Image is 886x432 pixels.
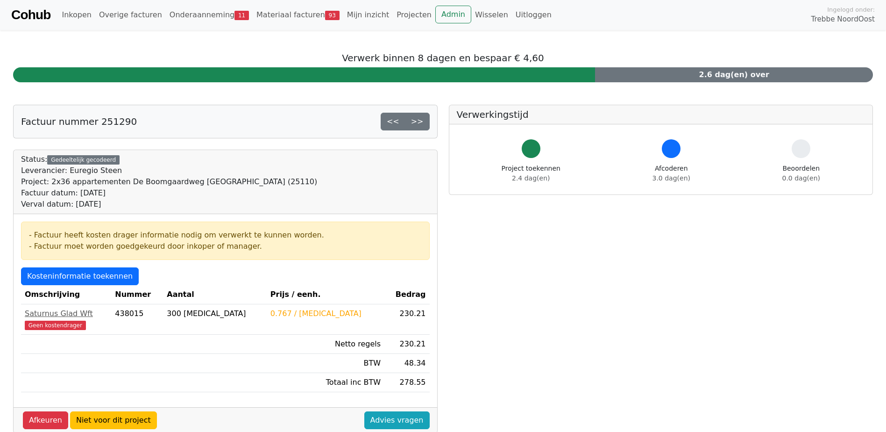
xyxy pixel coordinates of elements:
td: Netto regels [267,335,384,354]
td: 230.21 [384,304,429,335]
span: Geen kostendrager [25,321,86,330]
span: Ingelogd onder: [827,5,875,14]
div: 0.767 / [MEDICAL_DATA] [270,308,381,319]
th: Bedrag [384,285,429,304]
div: Gedeeltelijk gecodeerd [47,155,120,165]
div: 2.6 dag(en) over [595,67,873,82]
div: Saturnus Glad Wft [25,308,107,319]
a: Overige facturen [95,6,166,24]
a: Mijn inzicht [343,6,393,24]
div: Leverancier: Euregio Steen [21,165,317,176]
a: Saturnus Glad WftGeen kostendrager [25,308,107,331]
th: Prijs / eenh. [267,285,384,304]
span: 11 [234,11,249,20]
td: BTW [267,354,384,373]
th: Nummer [111,285,163,304]
a: Materiaal facturen93 [253,6,343,24]
div: Project: 2x36 appartementen De Boomgaardweg [GEOGRAPHIC_DATA] (25110) [21,176,317,187]
th: Aantal [163,285,267,304]
a: Afkeuren [23,411,68,429]
div: Status: [21,154,317,210]
a: Admin [435,6,471,23]
span: 3.0 dag(en) [652,174,690,182]
a: Kosteninformatie toekennen [21,267,139,285]
h5: Factuur nummer 251290 [21,116,137,127]
a: Projecten [393,6,435,24]
span: 2.4 dag(en) [512,174,550,182]
div: - Factuur heeft kosten drager informatie nodig om verwerkt te kunnen worden. [29,230,422,241]
td: 230.21 [384,335,429,354]
a: Niet voor dit project [70,411,157,429]
td: Totaal inc BTW [267,373,384,392]
a: Advies vragen [364,411,430,429]
a: Uitloggen [512,6,555,24]
a: >> [405,113,430,130]
span: 93 [325,11,340,20]
a: Onderaanneming11 [166,6,253,24]
h5: Verwerkingstijd [457,109,865,120]
div: - Factuur moet worden goedgekeurd door inkoper of manager. [29,241,422,252]
span: 0.0 dag(en) [782,174,820,182]
div: Verval datum: [DATE] [21,199,317,210]
a: Inkopen [58,6,95,24]
div: Afcoderen [652,164,690,183]
div: Beoordelen [782,164,820,183]
a: << [381,113,405,130]
a: Cohub [11,4,50,26]
a: Wisselen [471,6,512,24]
td: 48.34 [384,354,429,373]
span: Trebbe NoordOost [811,14,875,25]
td: 438015 [111,304,163,335]
th: Omschrijving [21,285,111,304]
div: Factuur datum: [DATE] [21,187,317,199]
div: Project toekennen [502,164,560,183]
td: 278.55 [384,373,429,392]
h5: Verwerk binnen 8 dagen en bespaar € 4,60 [13,52,873,64]
div: 300 [MEDICAL_DATA] [167,308,263,319]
